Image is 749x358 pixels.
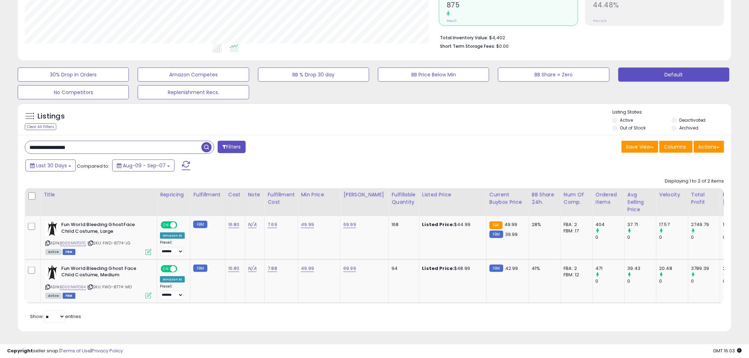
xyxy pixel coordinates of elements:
[659,278,688,284] div: 0
[258,68,369,82] button: BB % Drop 30 day
[628,221,656,228] div: 37.71
[301,221,314,228] a: 49.99
[440,43,495,49] b: Short Term Storage Fees:
[564,265,587,272] div: FBA: 2
[44,191,154,198] div: Title
[422,265,454,272] b: Listed Price:
[505,231,518,238] span: 39.99
[665,178,724,185] div: Displaying 1 to 2 of 2 items
[161,266,170,272] span: ON
[25,123,56,130] div: Clear All Filters
[160,191,187,198] div: Repricing
[160,276,185,283] div: Amazon AI
[45,221,59,236] img: 417DrLSw64L._SL40_.jpg
[36,162,67,169] span: Last 30 Days
[87,240,130,246] span: | SKU: FWD-8774-LG
[422,265,481,272] div: $48.99
[628,265,656,272] div: 39.43
[193,265,207,272] small: FBM
[77,163,109,169] span: Compared to:
[504,221,518,228] span: 49.99
[490,221,503,229] small: FBA
[613,109,731,116] p: Listing States:
[301,191,337,198] div: Min Price
[498,68,609,82] button: BB Share = Zero
[490,231,503,238] small: FBM
[691,221,720,228] div: 2749.79
[25,160,76,172] button: Last 30 Days
[138,68,249,82] button: Amazon Competes
[193,191,222,198] div: Fulfillment
[391,265,413,272] div: 94
[713,347,742,354] span: 2025-10-8 16:03 GMT
[268,191,295,206] div: Fulfillment Cost
[7,347,33,354] strong: Copyright
[45,265,151,298] div: ASIN:
[268,221,277,228] a: 7.69
[343,191,385,198] div: [PERSON_NAME]
[160,240,185,256] div: Preset:
[63,293,75,299] span: FBM
[596,191,622,206] div: Ordered Items
[618,68,730,82] button: Default
[87,284,132,290] span: | SKU: FWD-8774-MD
[440,35,488,41] b: Total Inventory Value:
[343,265,356,272] a: 69.99
[18,68,129,82] button: 30% Drop in Orders
[18,85,129,99] button: No Competitors
[596,278,624,284] div: 0
[160,232,185,239] div: Amazon AI
[496,43,509,50] span: $0.00
[228,221,240,228] a: 16.80
[228,191,242,198] div: Cost
[61,265,147,280] b: Fun World Bleeding Ghost Face Child Costume, Medium
[176,222,188,228] span: OFF
[490,191,526,206] div: Current Buybox Price
[691,191,717,206] div: Total Profit
[564,272,587,278] div: FBM: 12
[593,1,724,11] h2: 44.48%
[422,221,454,228] b: Listed Price:
[620,125,646,131] label: Out of Stock
[60,284,86,290] a: B000NNTG54
[160,284,185,300] div: Preset:
[7,348,123,354] div: seller snap | |
[596,221,624,228] div: 404
[301,265,314,272] a: 49.99
[622,141,658,153] button: Save View
[490,265,503,272] small: FBM
[532,191,558,206] div: BB Share 24h.
[343,221,356,228] a: 69.99
[628,191,653,213] div: Avg Selling Price
[593,19,607,23] small: Prev: N/A
[447,19,457,23] small: Prev: 0
[92,347,123,354] a: Privacy Policy
[659,221,688,228] div: 17.57
[193,221,207,228] small: FBM
[628,278,656,284] div: 0
[61,221,147,236] b: Fun World Bleeding GhostFace Child Costume, Large
[679,117,706,123] label: Deactivated
[691,265,720,272] div: 3789.39
[248,265,257,272] a: N/A
[659,141,693,153] button: Columns
[378,68,489,82] button: BB Price Below Min
[505,265,518,272] span: 42.99
[564,221,587,228] div: FBA: 2
[63,249,75,255] span: FBM
[228,265,240,272] a: 16.80
[176,266,188,272] span: OFF
[38,111,65,121] h5: Listings
[123,162,166,169] span: Aug-09 - Sep-07
[248,191,262,198] div: Note
[532,221,555,228] div: 28%
[218,141,245,153] button: Filters
[694,141,724,153] button: Actions
[679,125,698,131] label: Archived
[659,234,688,241] div: 0
[532,265,555,272] div: 41%
[61,347,91,354] a: Terms of Use
[691,278,720,284] div: 0
[45,265,59,279] img: 417DrLSw64L._SL40_.jpg
[138,85,249,99] button: Replenishment Recs.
